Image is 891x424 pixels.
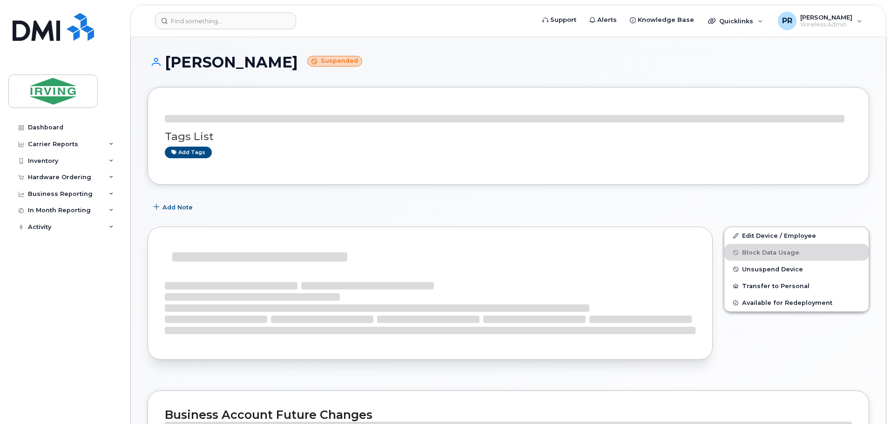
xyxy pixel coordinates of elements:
[165,408,852,422] h2: Business Account Future Changes
[724,227,869,244] a: Edit Device / Employee
[724,294,869,311] button: Available for Redeployment
[724,244,869,261] button: Block Data Usage
[165,147,212,158] a: Add tags
[165,131,852,142] h3: Tags List
[148,54,869,70] h1: [PERSON_NAME]
[307,56,362,67] small: Suspended
[742,299,832,306] span: Available for Redeployment
[742,266,803,273] span: Unsuspend Device
[148,199,201,215] button: Add Note
[162,203,193,212] span: Add Note
[724,277,869,294] button: Transfer to Personal
[724,261,869,277] button: Unsuspend Device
